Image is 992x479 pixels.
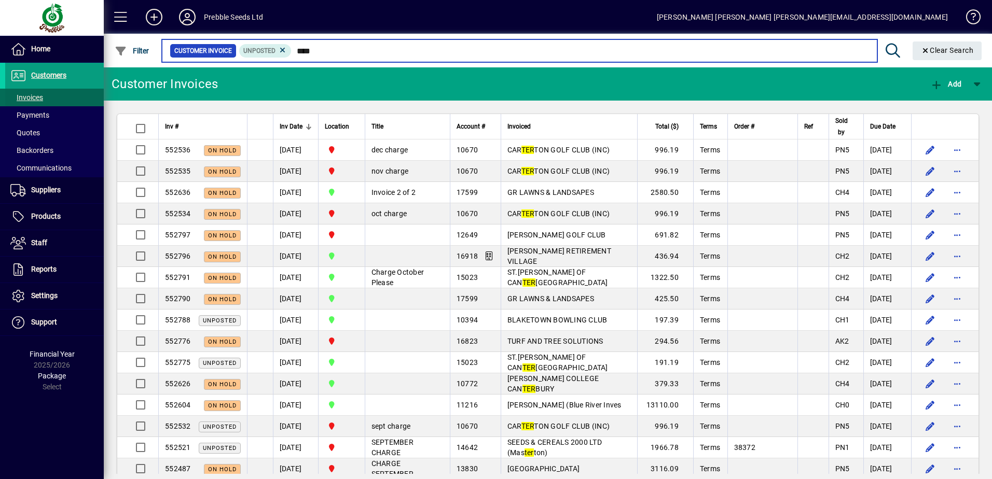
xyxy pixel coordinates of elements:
span: CAR TON GOLF CLUB (INC) [507,422,610,430]
em: ter [525,448,534,457]
span: Customers [31,71,66,79]
span: Suppliers [31,186,61,194]
button: More options [949,333,966,349]
td: 436.94 [637,246,693,267]
span: Invoiced [507,121,531,132]
td: [DATE] [273,416,318,437]
td: [DATE] [863,246,911,267]
span: PALMERSTON NORTH [325,335,359,347]
span: Staff [31,238,47,247]
td: [DATE] [863,373,911,395]
button: More options [949,248,966,264]
span: Settings [31,291,58,300]
span: TURF AND TREE SOLUTIONS [507,337,603,345]
span: CH4 [835,188,850,196]
span: Terms [700,422,720,430]
span: 15023 [457,358,478,367]
button: More options [949,269,966,286]
span: PALMERSTON NORTH [325,442,359,453]
span: SEEDS & CEREALS 2000 LTD (Mas ton) [507,438,602,457]
td: [DATE] [273,288,318,309]
td: 379.33 [637,373,693,395]
span: Terms [700,294,720,303]
span: 11216 [457,401,478,409]
td: [DATE] [273,139,318,161]
span: Add [930,80,961,88]
span: CH1 [835,316,850,324]
span: 10394 [457,316,478,324]
span: oct charge [371,209,407,218]
span: PN5 [835,422,850,430]
span: Sold by [835,115,848,138]
span: Terms [700,443,720,452]
button: More options [949,142,966,158]
span: PN5 [835,209,850,218]
span: CH2 [835,252,850,260]
span: 17599 [457,188,478,196]
span: 10772 [457,379,478,388]
span: [PERSON_NAME] COLLEGE CAN BURY [507,374,599,393]
button: Edit [922,269,939,286]
td: [DATE] [273,246,318,267]
em: TER [522,385,536,393]
button: Edit [922,397,939,413]
span: Financial Year [30,350,75,358]
span: PALMERSTON NORTH [325,208,359,219]
span: Order # [734,121,754,132]
a: Home [5,36,104,62]
span: Charge October Please [371,268,424,287]
span: CHRISTCHURCH [325,314,359,326]
span: [PERSON_NAME] (Blue River Inves [507,401,622,409]
button: More options [949,184,966,201]
div: Prebble Seeds Ltd [204,9,263,25]
span: CAR TON GOLF CLUB (INC) [507,209,610,218]
td: [DATE] [273,437,318,458]
span: CHRISTCHURCH [325,293,359,304]
td: 996.19 [637,416,693,437]
a: Suppliers [5,177,104,203]
em: TER [521,209,534,218]
span: Invoice 2 of 2 [371,188,416,196]
div: Ref [804,121,822,132]
div: Location [325,121,359,132]
span: 552790 [165,294,191,303]
span: Payments [10,111,49,119]
span: On hold [208,466,237,473]
span: 552535 [165,167,191,175]
div: Order # [734,121,791,132]
span: On hold [208,168,237,175]
button: More options [949,290,966,307]
span: Ref [804,121,813,132]
span: Home [31,45,50,53]
span: 16918 [457,252,478,260]
span: CAR TON GOLF CLUB (INC) [507,167,610,175]
button: Edit [922,205,939,222]
span: AK2 [835,337,849,345]
span: 552775 [165,358,191,367]
span: Unposted [203,360,237,367]
button: Filter [112,41,152,60]
button: Edit [922,333,939,349]
span: 13830 [457,464,478,473]
span: Due Date [870,121,895,132]
td: [DATE] [863,203,911,224]
span: Inv Date [280,121,302,132]
span: PALMERSTON NORTH [325,144,359,156]
span: Clear Search [921,46,974,54]
span: Account # [457,121,485,132]
button: Edit [922,163,939,179]
span: 552604 [165,401,191,409]
a: Settings [5,283,104,309]
span: On hold [208,190,237,196]
span: Terms [700,231,720,239]
button: Edit [922,248,939,264]
span: Quotes [10,129,40,137]
button: More options [949,397,966,413]
span: Support [31,318,57,326]
span: CH4 [835,379,850,388]
span: 552796 [165,252,191,260]
a: Reports [5,257,104,283]
span: Terms [700,121,717,132]
span: PN5 [835,231,850,239]
td: [DATE] [863,416,911,437]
